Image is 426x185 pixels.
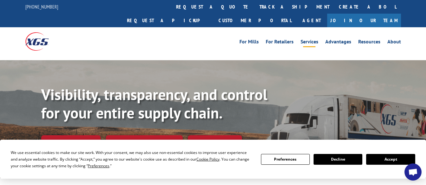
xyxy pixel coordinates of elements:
[25,3,58,10] a: [PHONE_NUMBER]
[325,39,351,46] a: Advantages
[358,39,380,46] a: Resources
[239,39,259,46] a: For Mills
[41,135,101,149] a: Track shipment
[88,163,109,169] span: Preferences
[196,156,219,162] span: Cookie Policy
[261,154,310,165] button: Preferences
[188,135,242,149] a: XGS ASSISTANT
[387,39,401,46] a: About
[41,85,267,123] b: Visibility, transparency, and control for your entire supply chain.
[122,14,214,27] a: Request a pickup
[327,14,401,27] a: Join Our Team
[214,14,296,27] a: Customer Portal
[314,154,362,165] button: Decline
[11,149,253,169] div: We use essential cookies to make our site work. With your consent, we may also use non-essential ...
[404,163,422,181] div: Open chat
[296,14,327,27] a: Agent
[366,154,415,165] button: Accept
[106,135,183,149] a: Calculate transit time
[266,39,294,46] a: For Retailers
[301,39,318,46] a: Services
